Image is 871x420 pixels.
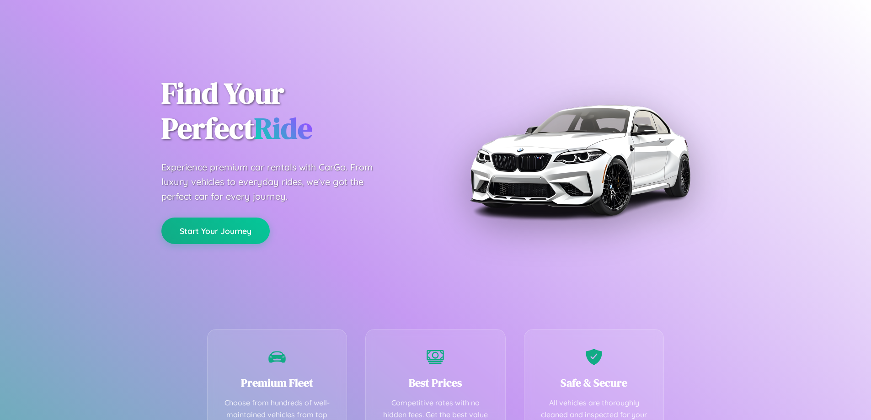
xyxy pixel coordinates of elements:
[161,76,422,146] h1: Find Your Perfect
[538,375,650,390] h3: Safe & Secure
[254,108,312,148] span: Ride
[221,375,333,390] h3: Premium Fleet
[465,46,694,274] img: Premium BMW car rental vehicle
[379,375,492,390] h3: Best Prices
[161,218,270,244] button: Start Your Journey
[161,160,390,204] p: Experience premium car rentals with CarGo. From luxury vehicles to everyday rides, we've got the ...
